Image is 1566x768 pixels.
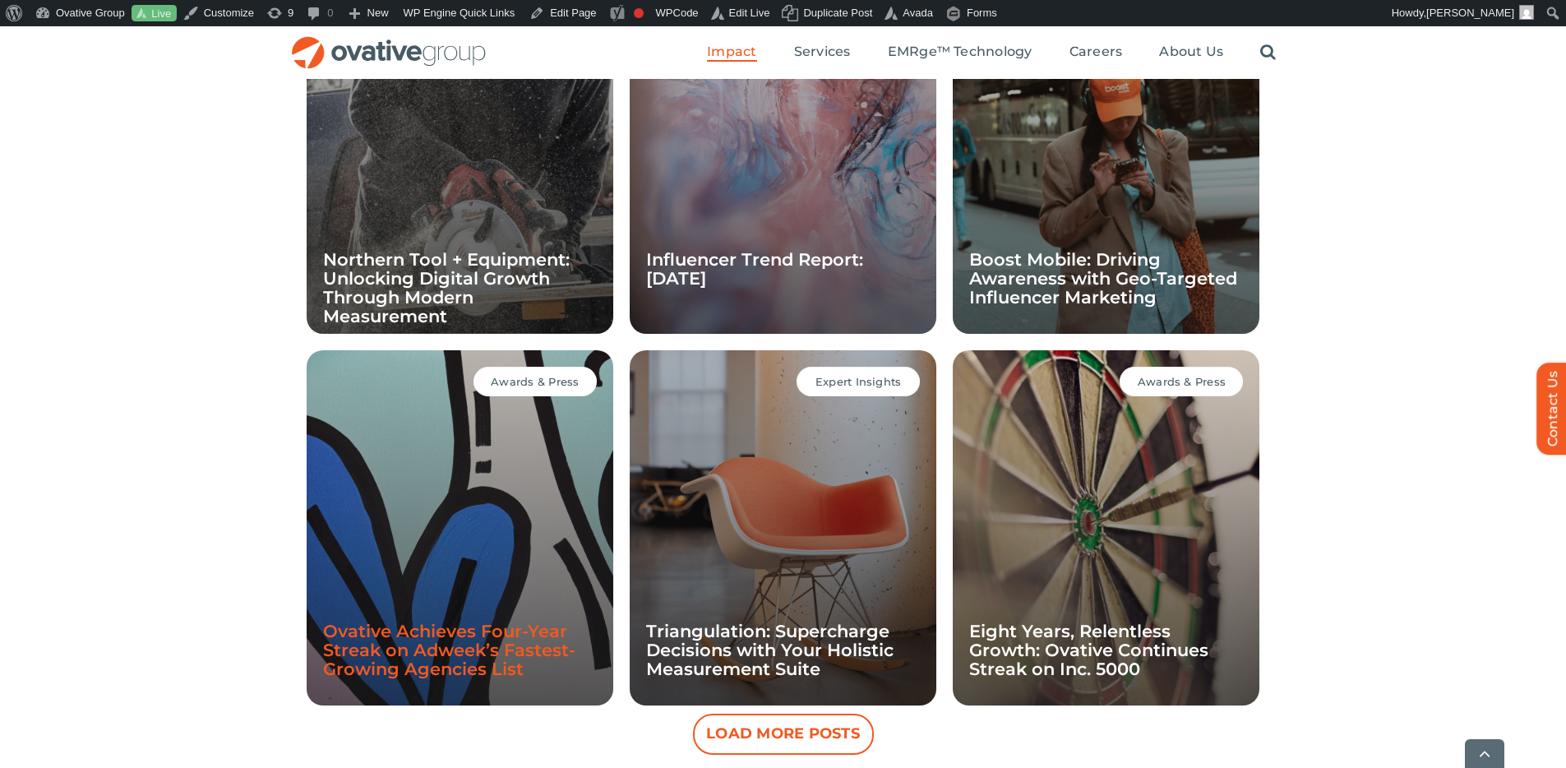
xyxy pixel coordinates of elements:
[132,5,177,22] a: Live
[646,249,863,289] a: Influencer Trend Report: [DATE]
[323,621,575,679] a: Ovative Achieves Four-Year Streak on Adweek’s Fastest-Growing Agencies List
[794,44,851,60] span: Services
[646,621,894,679] a: Triangulation: Supercharge Decisions with Your Holistic Measurement Suite
[693,714,874,755] button: Load More Posts
[888,44,1032,60] span: EMRge™ Technology
[1159,44,1223,60] span: About Us
[707,26,1276,79] nav: Menu
[290,35,487,50] a: OG_Full_horizontal_RGB
[969,621,1208,679] a: Eight Years, Relentless Growth: Ovative Continues Streak on Inc. 5000
[1426,7,1514,19] span: [PERSON_NAME]
[1069,44,1123,62] a: Careers
[323,249,570,326] a: Northern Tool + Equipment: Unlocking Digital Growth Through Modern Measurement
[888,44,1032,62] a: EMRge™ Technology
[707,44,756,60] span: Impact
[707,44,756,62] a: Impact
[634,8,644,18] div: Focus keyphrase not set
[794,44,851,62] a: Services
[1260,44,1276,62] a: Search
[969,249,1237,308] a: Boost Mobile: Driving Awareness with Geo-Targeted Influencer Marketing
[1159,44,1223,62] a: About Us
[1069,44,1123,60] span: Careers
